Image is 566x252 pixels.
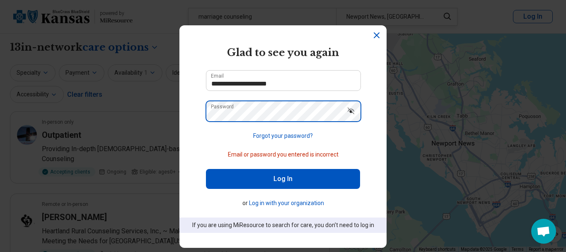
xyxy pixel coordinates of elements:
[206,45,360,60] h2: Glad to see you again
[211,104,234,109] label: Password
[206,169,360,189] button: Log In
[249,199,324,208] button: Log in with your organization
[253,132,313,140] button: Forgot your password?
[179,25,387,248] section: Login Dialog
[191,221,375,230] p: If you are using MiResource to search for care, you don’t need to log in
[206,150,360,159] p: Email or password you entered is incorrect
[342,101,360,121] button: Show password
[372,30,382,40] button: Dismiss
[206,199,360,208] p: or
[211,73,224,78] label: Email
